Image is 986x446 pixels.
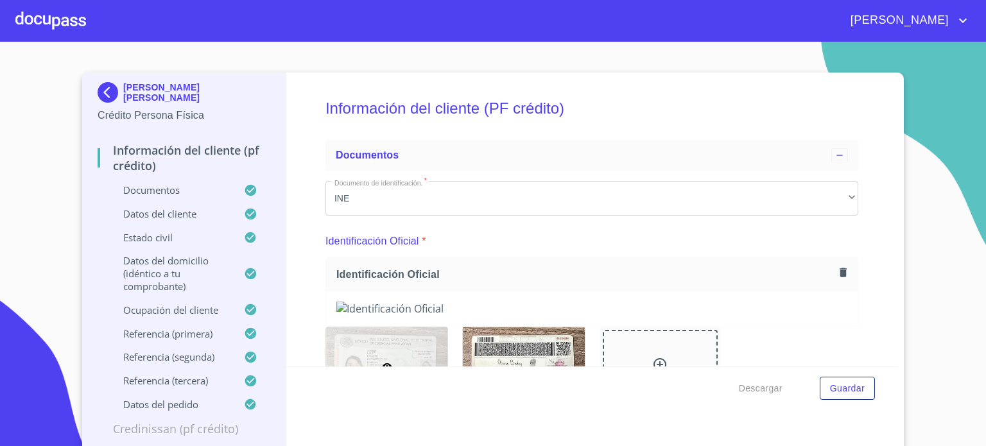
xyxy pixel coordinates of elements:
[463,327,584,406] img: Identificación Oficial
[841,10,971,31] button: account of current user
[734,377,788,400] button: Descargar
[98,207,244,220] p: Datos del cliente
[830,381,865,397] span: Guardar
[98,350,244,363] p: Referencia (segunda)
[336,150,399,160] span: Documentos
[336,302,847,316] img: Identificación Oficial
[820,377,875,400] button: Guardar
[98,184,244,196] p: Documentos
[325,181,858,216] div: INE
[98,374,244,387] p: Referencia (tercera)
[98,142,270,173] p: Información del cliente (PF crédito)
[98,421,270,436] p: Credinissan (PF crédito)
[841,10,955,31] span: [PERSON_NAME]
[739,381,783,397] span: Descargar
[98,82,270,108] div: [PERSON_NAME] [PERSON_NAME]
[98,108,270,123] p: Crédito Persona Física
[98,254,244,293] p: Datos del domicilio (idéntico a tu comprobante)
[98,327,244,340] p: Referencia (primera)
[325,82,858,135] h5: Información del cliente (PF crédito)
[325,140,858,171] div: Documentos
[98,398,244,411] p: Datos del pedido
[123,82,270,103] p: [PERSON_NAME] [PERSON_NAME]
[336,268,835,281] span: Identificación Oficial
[98,82,123,103] img: Docupass spot blue
[98,304,244,316] p: Ocupación del Cliente
[98,231,244,244] p: Estado Civil
[325,234,419,249] p: Identificación Oficial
